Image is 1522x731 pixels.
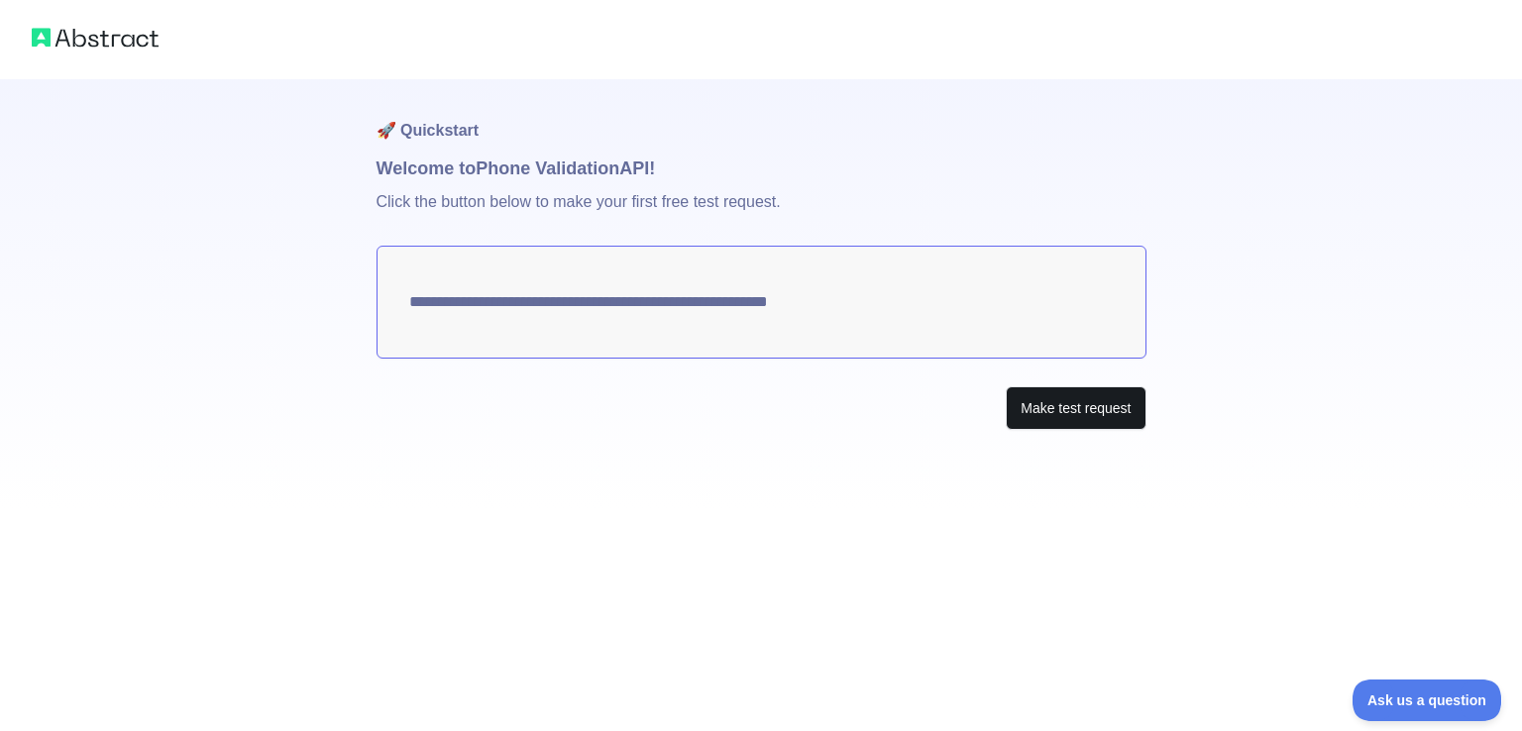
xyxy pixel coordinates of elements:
[1353,679,1502,721] iframe: Toggle Customer Support
[377,182,1146,246] p: Click the button below to make your first free test request.
[377,155,1146,182] h1: Welcome to Phone Validation API!
[377,79,1146,155] h1: 🚀 Quickstart
[32,24,159,52] img: Abstract logo
[1006,386,1145,431] button: Make test request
